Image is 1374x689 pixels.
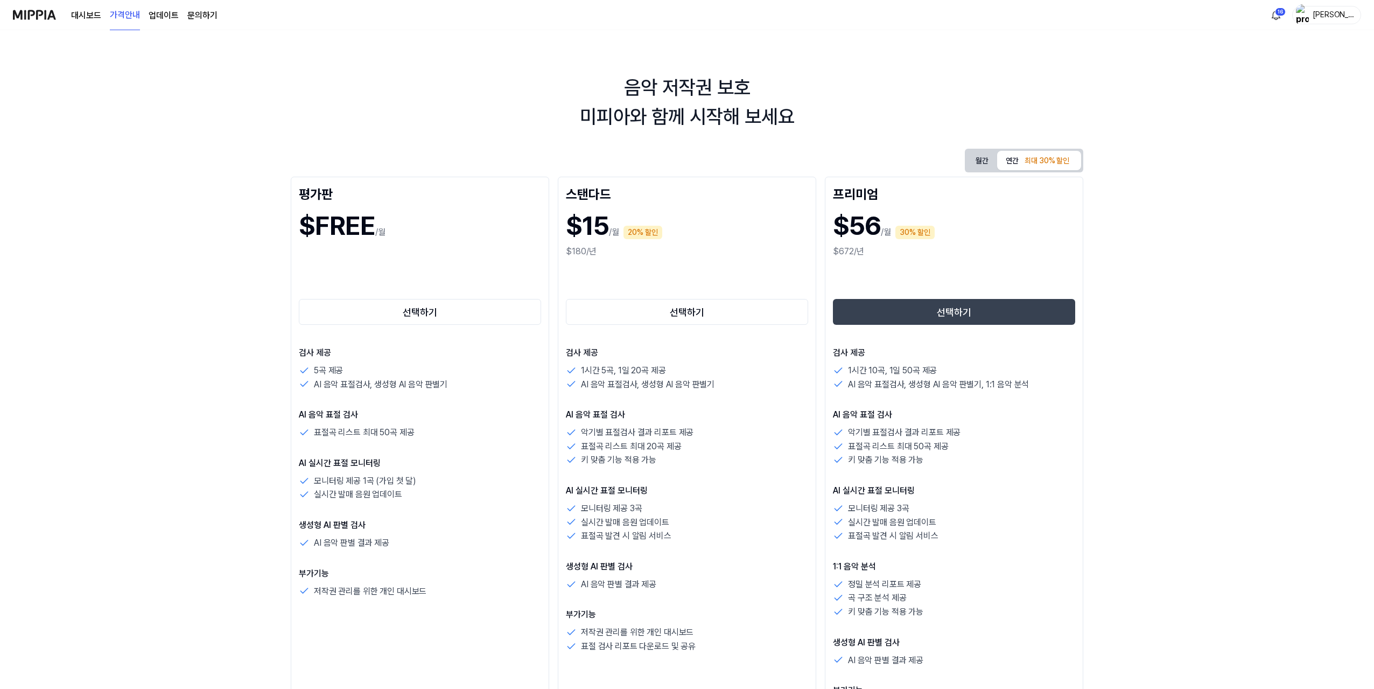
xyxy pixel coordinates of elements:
a: 업데이트 [149,9,179,22]
p: AI 음악 판별 결과 제공 [848,653,923,667]
p: 모니터링 제공 3곡 [848,502,909,516]
div: 30% 할인 [895,226,935,239]
p: 악기별 표절검사 결과 리포트 제공 [581,426,693,440]
a: 선택하기 [566,297,808,327]
a: 문의하기 [187,9,218,22]
a: 선택하기 [833,297,1075,327]
p: 키 맞춤 기능 적용 가능 [848,453,923,467]
div: 20% 할인 [623,226,662,239]
p: AI 음악 표절검사, 생성형 AI 음악 판별기 [581,378,714,392]
p: 생성형 AI 판별 검사 [833,636,1075,649]
p: 부가기능 [299,567,541,580]
p: 표절곡 발견 시 알림 서비스 [581,529,671,543]
div: 스탠다드 [566,185,808,202]
p: 표절곡 리스트 최대 20곡 제공 [581,440,681,454]
p: 곡 구조 분석 제공 [848,591,906,605]
button: 선택하기 [833,299,1075,325]
div: 평가판 [299,185,541,202]
p: AI 음악 판별 결과 제공 [581,577,656,591]
p: 모니터링 제공 1곡 (가입 첫 달) [314,474,416,488]
p: 5곡 제공 [314,364,343,378]
p: AI 음악 표절검사, 생성형 AI 음악 판별기 [314,378,447,392]
p: AI 음악 표절 검사 [566,408,808,421]
p: 표절곡 리스트 최대 50곡 제공 [314,426,414,440]
p: 악기별 표절검사 결과 리포트 제공 [848,426,961,440]
div: [PERSON_NAME] [1312,9,1354,20]
p: 모니터링 제공 3곡 [581,502,642,516]
h1: $15 [566,206,609,245]
p: 저작권 관리를 위한 개인 대시보드 [581,625,693,639]
p: AI 실시간 표절 모니터링 [299,457,541,470]
div: $672/년 [833,245,1075,258]
p: 표절곡 리스트 최대 50곡 제공 [848,440,948,454]
button: 알림16 [1267,6,1285,24]
button: 선택하기 [299,299,541,325]
button: 연간 [997,151,1081,170]
p: 정밀 분석 리포트 제공 [848,577,921,591]
p: 실시간 발매 음원 업데이트 [581,516,669,530]
p: /월 [375,226,385,239]
p: AI 실시간 표절 모니터링 [566,484,808,497]
p: 1시간 10곡, 1일 50곡 제공 [848,364,937,378]
p: /월 [881,226,891,239]
a: 대시보드 [71,9,101,22]
p: 실시간 발매 음원 업데이트 [314,488,402,502]
img: 알림 [1270,9,1282,22]
p: 저작권 관리를 위한 개인 대시보드 [314,584,426,598]
p: 부가기능 [566,608,808,621]
a: 선택하기 [299,297,541,327]
div: $180/년 [566,245,808,258]
p: AI 실시간 표절 모니터링 [833,484,1075,497]
p: 실시간 발매 음원 업데이트 [848,516,936,530]
p: 검사 제공 [299,346,541,359]
p: 1시간 5곡, 1일 20곡 제공 [581,364,665,378]
button: 선택하기 [566,299,808,325]
button: profile[PERSON_NAME] [1292,6,1361,24]
p: 키 맞춤 기능 적용 가능 [848,605,923,619]
p: 생성형 AI 판별 검사 [566,560,808,573]
p: AI 음악 판별 결과 제공 [314,536,389,550]
h1: $56 [833,206,881,245]
p: 생성형 AI 판별 검사 [299,519,541,532]
p: 검사 제공 [566,346,808,359]
div: 최대 30% 할인 [1021,153,1072,169]
h1: $FREE [299,206,375,245]
p: 표절 검사 리포트 다운로드 및 공유 [581,639,696,653]
a: 가격안내 [110,1,140,30]
p: 키 맞춤 기능 적용 가능 [581,453,656,467]
p: AI 음악 표절 검사 [299,408,541,421]
img: profile [1296,4,1309,26]
div: 16 [1275,8,1286,16]
p: 1:1 음악 분석 [833,560,1075,573]
button: 월간 [967,151,997,171]
p: 검사 제공 [833,346,1075,359]
p: 표절곡 발견 시 알림 서비스 [848,529,938,543]
p: /월 [609,226,619,239]
p: AI 음악 표절검사, 생성형 AI 음악 판별기, 1:1 음악 분석 [848,378,1029,392]
div: 프리미엄 [833,185,1075,202]
p: AI 음악 표절 검사 [833,408,1075,421]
